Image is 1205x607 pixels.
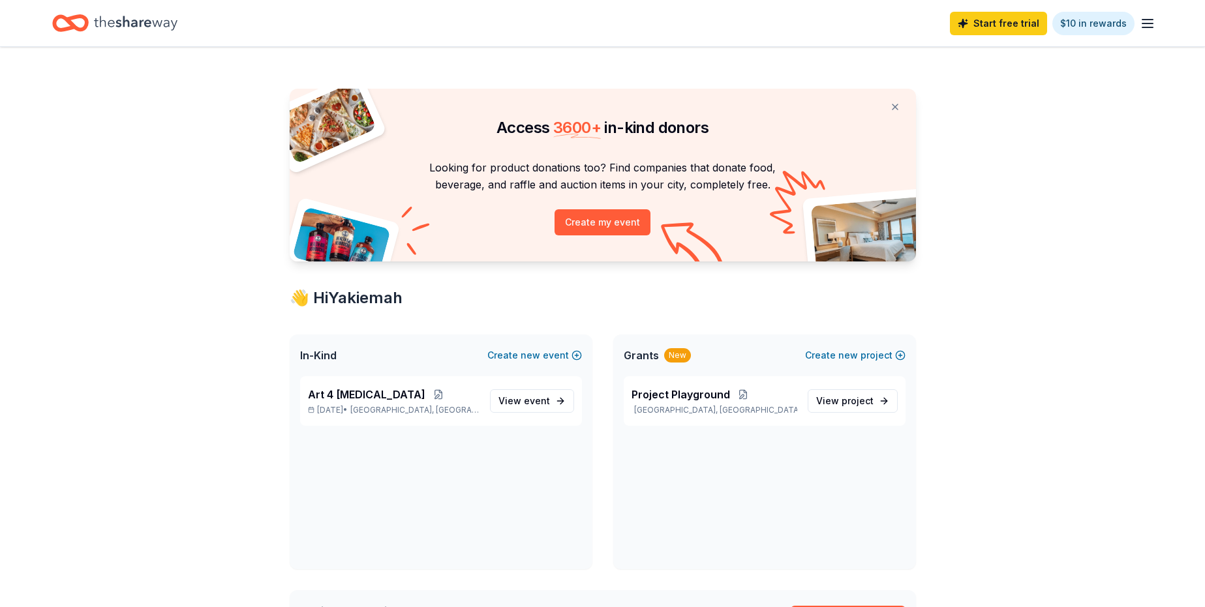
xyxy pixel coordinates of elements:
span: new [521,348,540,363]
span: new [838,348,858,363]
button: Createnewproject [805,348,906,363]
a: Home [52,8,177,38]
div: New [664,348,691,363]
p: Looking for product donations too? Find companies that donate food, beverage, and raffle and auct... [305,159,900,194]
p: [DATE] • [308,405,480,415]
a: View event [490,389,574,413]
span: Grants [624,348,659,363]
a: Start free trial [950,12,1047,35]
img: Curvy arrow [661,222,726,271]
span: View [816,393,874,409]
span: In-Kind [300,348,337,363]
span: Access in-kind donors [496,118,709,137]
img: Pizza [275,81,376,164]
span: project [842,395,874,406]
span: Art 4 [MEDICAL_DATA] [308,387,425,402]
a: View project [808,389,898,413]
span: View [498,393,550,409]
span: event [524,395,550,406]
div: 👋 Hi Yakiemah [290,288,916,308]
a: $10 in rewards [1052,12,1135,35]
span: 3600 + [553,118,601,137]
span: Project Playground [632,387,730,402]
button: Create my event [555,209,650,235]
span: [GEOGRAPHIC_DATA], [GEOGRAPHIC_DATA] [350,405,479,415]
button: Createnewevent [487,348,582,363]
p: [GEOGRAPHIC_DATA], [GEOGRAPHIC_DATA] [632,405,797,415]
